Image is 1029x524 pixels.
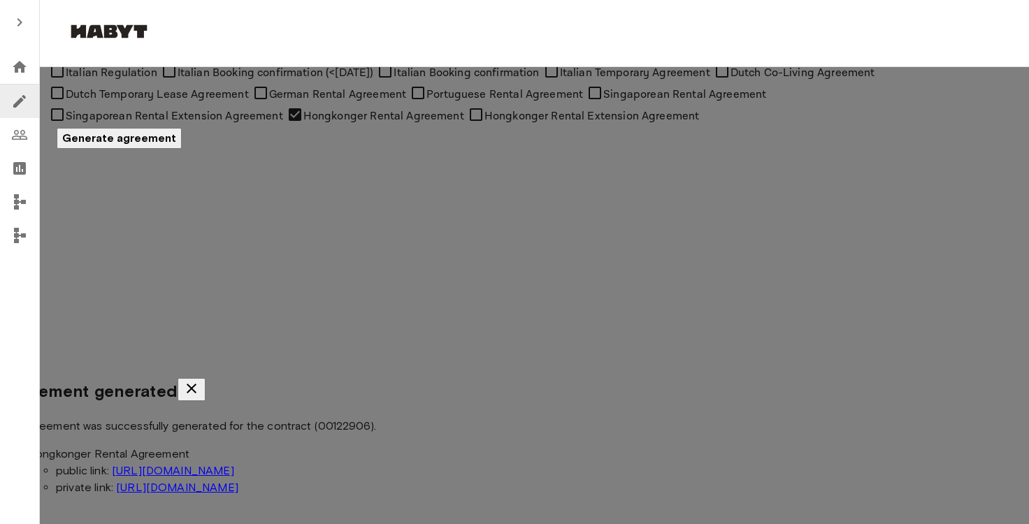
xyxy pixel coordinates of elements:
li: private link: [56,479,1029,496]
li: public link: [56,463,1029,479]
span: German Rental Agreement [269,87,406,103]
span: Italian Booking confirmation [394,65,539,82]
span: Singaporean Rental Agreement [603,87,766,103]
span: Italian Regulation [66,65,157,82]
span: Dutch Temporary Lease Agreement [66,87,249,103]
a: [URL][DOMAIN_NAME] [116,481,238,494]
span: Singaporean Rental Extension Agreement [66,108,283,125]
span: Italian Temporary Agreement [560,65,710,82]
span: Dutch Co-Living Agreement [731,65,875,82]
img: Habyt [67,24,151,38]
span: Generate agreement [62,131,176,145]
span: Hongkonger Rental Extension Agreement [484,108,700,125]
span: Italian Booking confirmation (<[DATE]) [178,65,374,82]
span: Portuguese Rental Agreement [426,87,583,103]
a: [URL][DOMAIN_NAME] [112,464,234,477]
span: Hongkonger Rental Agreement [303,108,464,125]
li: Hongkonger Rental Agreement [28,446,1029,496]
button: close [178,378,206,401]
